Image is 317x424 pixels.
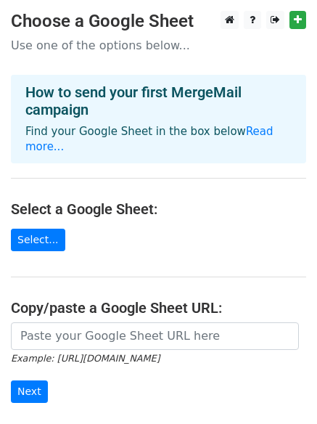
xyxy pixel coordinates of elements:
[11,229,65,251] a: Select...
[11,380,48,403] input: Next
[11,11,306,32] h3: Choose a Google Sheet
[11,299,306,317] h4: Copy/paste a Google Sheet URL:
[25,125,273,153] a: Read more...
[11,200,306,218] h4: Select a Google Sheet:
[11,38,306,53] p: Use one of the options below...
[25,124,292,155] p: Find your Google Sheet in the box below
[25,83,292,118] h4: How to send your first MergeMail campaign
[11,353,160,364] small: Example: [URL][DOMAIN_NAME]
[11,322,299,350] input: Paste your Google Sheet URL here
